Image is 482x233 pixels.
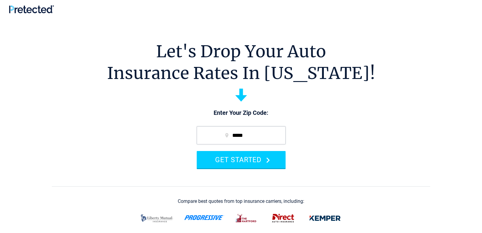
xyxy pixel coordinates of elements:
[184,215,224,220] img: progressive
[137,210,177,226] img: liberty
[197,126,286,144] input: zip code
[305,210,345,226] img: kemper
[232,210,261,226] img: thehartford
[107,41,375,84] h1: Let's Drop Your Auto Insurance Rates In [US_STATE]!
[178,199,304,204] div: Compare best quotes from top insurance carriers, including:
[268,210,298,226] img: direct
[197,151,286,168] button: GET STARTED
[191,109,292,117] p: Enter Your Zip Code:
[9,5,54,13] img: Pretected Logo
